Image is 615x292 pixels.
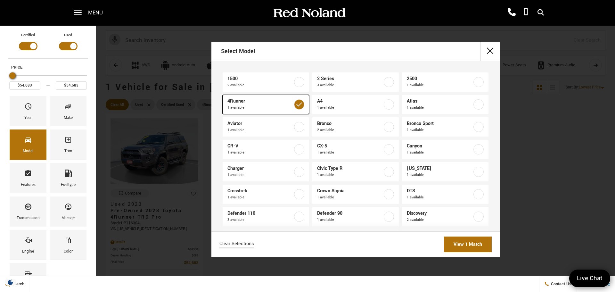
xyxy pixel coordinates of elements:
a: Bronco2 available [312,117,399,137]
div: FeaturesFeatures [10,163,46,193]
div: ModelModel [10,129,46,160]
a: [US_STATE]1 available [402,162,488,181]
a: Clear Selections [219,241,254,248]
span: 3 available [227,217,293,223]
div: Color [64,248,73,255]
a: Civic Type R1 available [312,162,399,181]
div: FueltypeFueltype [50,163,86,193]
a: Discovery Sport4 available [223,229,309,249]
span: Bodystyle [24,268,32,281]
span: Aviator [227,121,293,127]
span: Bronco [317,121,382,127]
a: 2 Series3 available [312,72,399,92]
span: Atlas [407,98,472,104]
div: Price [9,70,87,90]
div: Mileage [61,215,75,222]
span: 1 available [317,194,382,201]
a: Crown Signia1 available [312,185,399,204]
span: 2 available [317,127,382,133]
span: Live Chat [574,274,606,283]
div: Features [21,181,36,188]
div: Engine [22,248,34,255]
span: Transmission [24,201,32,215]
span: Features [24,168,32,181]
a: Live Chat [569,270,610,287]
label: Certified [21,32,35,38]
a: Edge1 available [402,229,488,249]
span: 1 available [407,172,472,178]
div: EngineEngine [10,230,46,260]
span: 1 available [407,104,472,111]
div: ColorColor [50,230,86,260]
span: 1 available [317,217,382,223]
div: Make [64,114,73,121]
div: Model [23,148,33,155]
div: TransmissionTransmission [10,196,46,227]
span: 1 available [317,104,382,111]
span: 1500 [227,76,293,82]
span: Crown Signia [317,188,382,194]
span: Engine [24,235,32,248]
h5: Price [11,64,85,70]
a: Discovery2 available [402,207,488,226]
a: Defender 1103 available [223,207,309,226]
span: Mileage [64,201,72,215]
div: Fueltype [61,181,76,188]
span: 2500 [407,76,472,82]
span: 1 available [407,194,472,201]
a: 25001 available [402,72,488,92]
span: 1 available [227,172,293,178]
span: 3 available [317,82,382,88]
span: [US_STATE] [407,165,472,172]
div: YearYear [10,96,46,126]
span: Defender 90 [317,210,382,217]
span: 1 available [407,149,472,156]
span: 1 available [407,82,472,88]
a: 15002 available [223,72,309,92]
span: 1 available [317,149,382,156]
img: Opt-Out Icon [3,279,18,286]
a: Aviator1 available [223,117,309,137]
span: 2 available [227,82,293,88]
input: Maximum [56,81,87,90]
span: 1 available [227,104,293,111]
span: Charger [227,165,293,172]
div: MakeMake [50,96,86,126]
h2: Select Model [221,42,255,60]
a: Defender 901 available [312,207,399,226]
label: Used [64,32,72,38]
div: Trim [64,148,72,155]
a: Crosstrek1 available [223,185,309,204]
a: Canyon1 available [402,140,488,159]
span: Discovery [407,210,472,217]
span: 1 available [407,127,472,133]
span: Trim [64,134,72,148]
span: 4Runner [227,98,293,104]
div: Maximum Price [9,72,16,79]
span: 2 available [407,217,472,223]
a: A41 available [312,95,399,114]
a: Bronco Sport1 available [402,117,488,137]
span: DTS [407,188,472,194]
div: Filter by Vehicle Type [8,32,88,58]
span: CX-5 [317,143,382,149]
a: 4Runner1 available [223,95,309,114]
span: Make [64,101,72,114]
span: A4 [317,98,382,104]
span: 1 available [227,194,293,201]
span: Civic Type R [317,165,382,172]
span: Fueltype [64,168,72,181]
span: Canyon [407,143,472,149]
span: Crosstrek [227,188,293,194]
a: CX-51 available [312,140,399,159]
span: Bronco Sport [407,121,472,127]
a: View 1 Match [444,237,492,252]
span: Color [64,235,72,248]
div: Year [24,114,32,121]
span: 2 Series [317,76,382,82]
div: Transmission [17,215,40,222]
span: Defender 110 [227,210,293,217]
span: 1 available [227,127,293,133]
button: close [480,42,500,61]
a: DTS1 available [402,185,488,204]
